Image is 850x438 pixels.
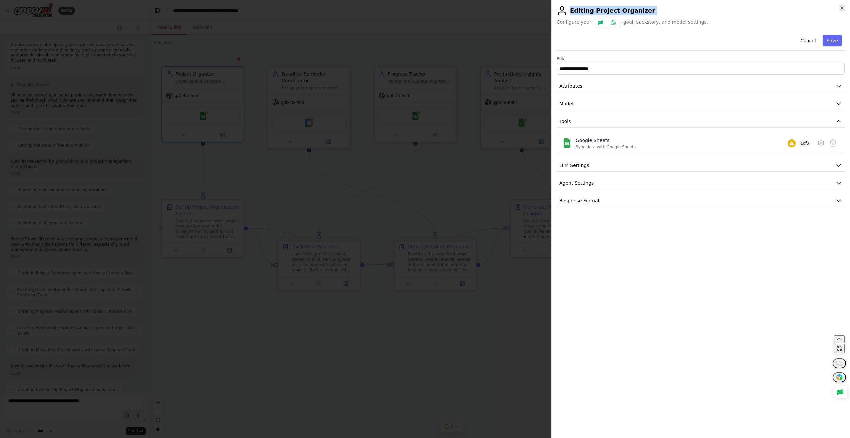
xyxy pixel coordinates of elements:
div: Google Sheets [576,137,636,144]
button: Delete tool [827,137,839,149]
span: Tools [559,118,571,125]
button: Tools [557,115,845,128]
button: Attributes [557,80,845,92]
h2: Editing Project Organizer [557,5,845,16]
button: Cancel [796,35,820,46]
img: Google Sheets [562,138,572,148]
button: Model [557,98,845,110]
span: Model [559,100,573,107]
button: Save [823,35,842,46]
button: Configure tool [815,137,827,149]
button: Agent Settings [557,177,845,189]
button: Response Format [557,195,845,207]
span: Agent Settings [559,180,594,186]
span: LLM Settings [559,162,589,169]
span: Configure your agent's role, goal, backstory, and model settings. [557,19,845,25]
span: Attributes [559,83,582,89]
div: Sync data with Google Sheets [576,144,636,150]
span: 1 of 3 [798,140,811,147]
label: Role [557,56,845,61]
button: LLM Settings [557,159,845,172]
span: Response Format [559,197,600,204]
